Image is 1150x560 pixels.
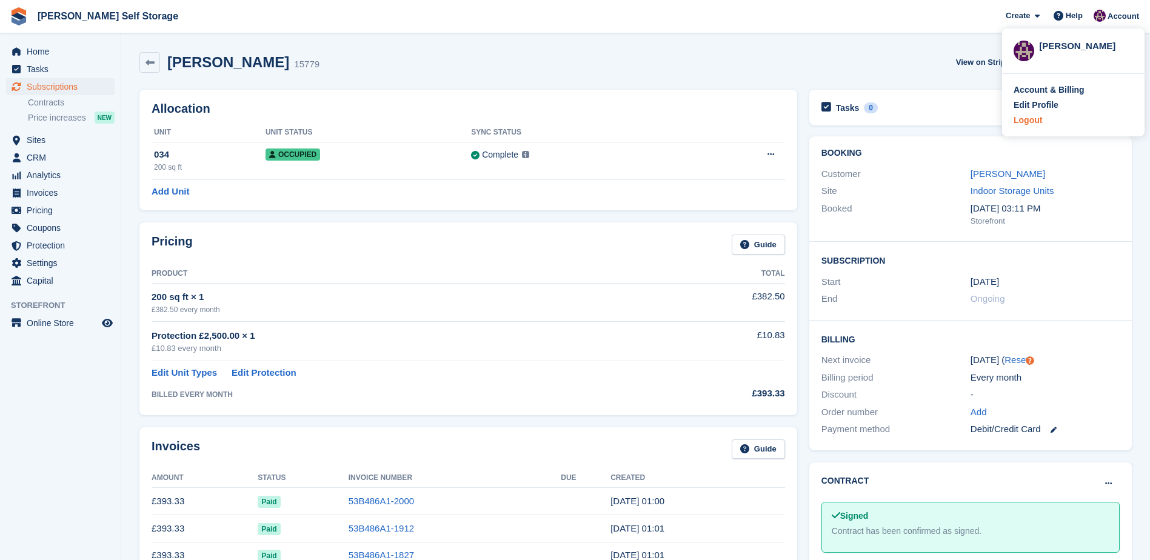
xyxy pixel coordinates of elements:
span: Price increases [28,112,86,124]
div: Debit/Credit Card [971,422,1120,436]
a: menu [6,237,115,254]
a: menu [6,61,115,78]
div: Site [821,184,971,198]
h2: Booking [821,148,1120,158]
span: Sites [27,132,99,148]
time: 2023-04-06 00:00:00 UTC [971,275,999,289]
span: Home [27,43,99,60]
h2: Allocation [152,102,785,116]
div: NEW [95,112,115,124]
img: icon-info-grey-7440780725fd019a000dd9b08b2336e03edf1995a4989e88bcd33f0948082b44.svg [522,151,529,158]
a: 53B486A1-2000 [349,496,414,506]
td: £10.83 [667,322,784,361]
a: 53B486A1-1912 [349,523,414,533]
div: Account & Billing [1014,84,1085,96]
span: Paid [258,496,280,508]
h2: [PERSON_NAME] [167,54,289,70]
h2: Invoices [152,439,200,459]
div: Contract has been confirmed as signed. [832,525,1109,538]
span: Create [1006,10,1030,22]
h2: Contract [821,475,869,487]
div: Edit Profile [1014,99,1058,112]
time: 2025-06-06 00:01:18 UTC [610,550,664,560]
a: Contracts [28,97,115,108]
div: £10.83 every month [152,342,667,355]
span: View on Stripe [956,56,1010,68]
h2: Subscription [821,254,1120,266]
div: End [821,292,971,306]
a: menu [6,315,115,332]
a: menu [6,78,115,95]
img: Nikki Ambrosini [1014,41,1034,61]
img: stora-icon-8386f47178a22dfd0bd8f6a31ec36ba5ce8667c1dd55bd0f319d3a0aa187defe.svg [10,7,28,25]
a: menu [6,132,115,148]
th: Invoice Number [349,468,561,488]
a: [PERSON_NAME] [971,168,1045,179]
th: Unit [152,123,266,142]
div: Start [821,275,971,289]
th: Status [258,468,348,488]
a: Edit Protection [232,366,296,380]
a: menu [6,43,115,60]
div: Storefront [971,215,1120,227]
span: Storefront [11,299,121,312]
span: Capital [27,272,99,289]
a: Add [971,405,987,419]
div: [DATE] ( ) [971,353,1120,367]
a: Account & Billing [1014,84,1133,96]
div: Tooltip anchor [1025,355,1035,366]
div: [DATE] 03:11 PM [971,202,1120,216]
a: Indoor Storage Units [971,185,1054,196]
span: Coupons [27,219,99,236]
h2: Tasks [836,102,860,113]
span: Help [1066,10,1083,22]
a: Edit Unit Types [152,366,217,380]
td: £382.50 [667,283,784,321]
div: Every month [971,371,1120,385]
a: Reset [1005,355,1028,365]
div: £382.50 every month [152,304,667,315]
th: Created [610,468,784,488]
a: Guide [732,439,785,459]
td: £393.33 [152,515,258,542]
a: menu [6,272,115,289]
span: Occupied [266,148,320,161]
span: Settings [27,255,99,272]
a: menu [6,219,115,236]
a: Edit Profile [1014,99,1133,112]
time: 2025-07-06 00:01:28 UTC [610,523,664,533]
span: Subscriptions [27,78,99,95]
div: 200 sq ft × 1 [152,290,667,304]
span: Paid [258,523,280,535]
div: 15779 [294,58,319,72]
a: menu [6,255,115,272]
a: menu [6,184,115,201]
span: Protection [27,237,99,254]
div: [PERSON_NAME] [1039,39,1133,50]
th: Due [561,468,610,488]
div: Complete [482,148,518,161]
td: £393.33 [152,488,258,515]
div: Next invoice [821,353,971,367]
th: Amount [152,468,258,488]
time: 2025-08-06 00:00:23 UTC [610,496,664,506]
th: Sync Status [471,123,689,142]
span: Pricing [27,202,99,219]
div: Logout [1014,114,1042,127]
span: Online Store [27,315,99,332]
span: CRM [27,149,99,166]
a: 53B486A1-1827 [349,550,414,560]
div: Payment method [821,422,971,436]
div: Protection £2,500.00 × 1 [152,329,667,343]
th: Unit Status [266,123,471,142]
div: - [971,388,1120,402]
a: Guide [732,235,785,255]
div: BILLED EVERY MONTH [152,389,667,400]
th: Total [667,264,784,284]
a: menu [6,202,115,219]
a: menu [6,167,115,184]
div: Customer [821,167,971,181]
div: Discount [821,388,971,402]
a: [PERSON_NAME] Self Storage [33,6,183,26]
a: Add Unit [152,185,189,199]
